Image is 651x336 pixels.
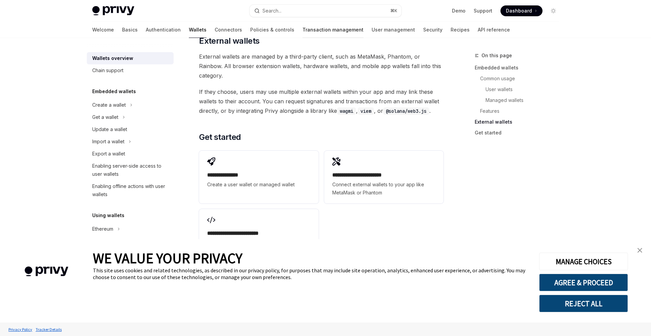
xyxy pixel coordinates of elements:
[475,117,564,127] a: External wallets
[199,52,443,80] span: External wallets are managed by a third-party client, such as MetaMask, Phantom, or Rainbow. All ...
[372,22,415,38] a: User management
[87,180,174,201] a: Enabling offline actions with user wallets
[122,22,138,38] a: Basics
[87,123,174,135] a: Update a wallet
[87,52,174,64] a: Wallets overview
[302,22,363,38] a: Transaction management
[7,323,34,335] a: Privacy Policy
[451,22,470,38] a: Recipes
[87,64,174,77] a: Chain support
[390,8,397,14] span: ⌘ K
[87,235,174,247] button: Toggle Solana section
[87,160,174,180] a: Enabling server-side access to user wallets
[10,257,83,286] img: company logo
[92,101,126,109] div: Create a wallet
[423,22,442,38] a: Security
[358,107,374,115] code: viem
[475,95,564,106] a: Managed wallets
[92,87,136,96] h5: Embedded wallets
[250,22,294,38] a: Policies & controls
[506,7,532,14] span: Dashboard
[199,132,241,143] span: Get started
[199,36,259,46] span: External wallets
[475,84,564,95] a: User wallets
[637,248,642,253] img: close banner
[92,237,107,245] div: Solana
[500,5,542,16] a: Dashboard
[92,66,123,75] div: Chain support
[199,87,443,115] span: If they choose, users may use multiple external wallets within your app and may link these wallet...
[475,62,564,73] a: Embedded wallets
[539,253,628,270] button: MANAGE CHOICES
[548,5,559,16] button: Toggle dark mode
[475,127,564,138] a: Get started
[207,181,310,189] span: Create a user wallet or managed wallet
[146,22,181,38] a: Authentication
[92,225,113,233] div: Ethereum
[92,211,124,219] h5: Using wallets
[262,7,281,15] div: Search...
[92,54,133,62] div: Wallets overview
[34,323,63,335] a: Tracker Details
[452,7,466,14] a: Demo
[215,22,242,38] a: Connectors
[87,99,174,111] button: Toggle Create a wallet section
[337,107,356,115] code: wagmi
[474,7,492,14] a: Support
[92,162,170,178] div: Enabling server-side access to user wallets
[250,5,401,17] button: Open search
[92,150,125,158] div: Export a wallet
[332,181,435,197] span: Connect external wallets to your app like MetaMask or Phantom
[475,73,564,84] a: Common usage
[93,267,529,280] div: This site uses cookies and related technologies, as described in our privacy policy, for purposes...
[189,22,206,38] a: Wallets
[478,22,510,38] a: API reference
[92,138,124,146] div: Import a wallet
[383,107,429,115] code: @solana/web3.js
[93,249,242,267] span: WE VALUE YOUR PRIVACY
[92,22,114,38] a: Welcome
[92,113,118,121] div: Get a wallet
[92,125,127,133] div: Update a wallet
[92,182,170,198] div: Enabling offline actions with user wallets
[87,148,174,160] a: Export a wallet
[87,111,174,123] button: Toggle Get a wallet section
[87,135,174,148] button: Toggle Import a wallet section
[633,244,647,257] a: close banner
[539,274,628,291] button: AGREE & PROCEED
[475,106,564,117] a: Features
[539,295,628,312] button: REJECT ALL
[92,6,134,16] img: light logo
[481,51,512,60] span: On this page
[87,223,174,235] button: Toggle Ethereum section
